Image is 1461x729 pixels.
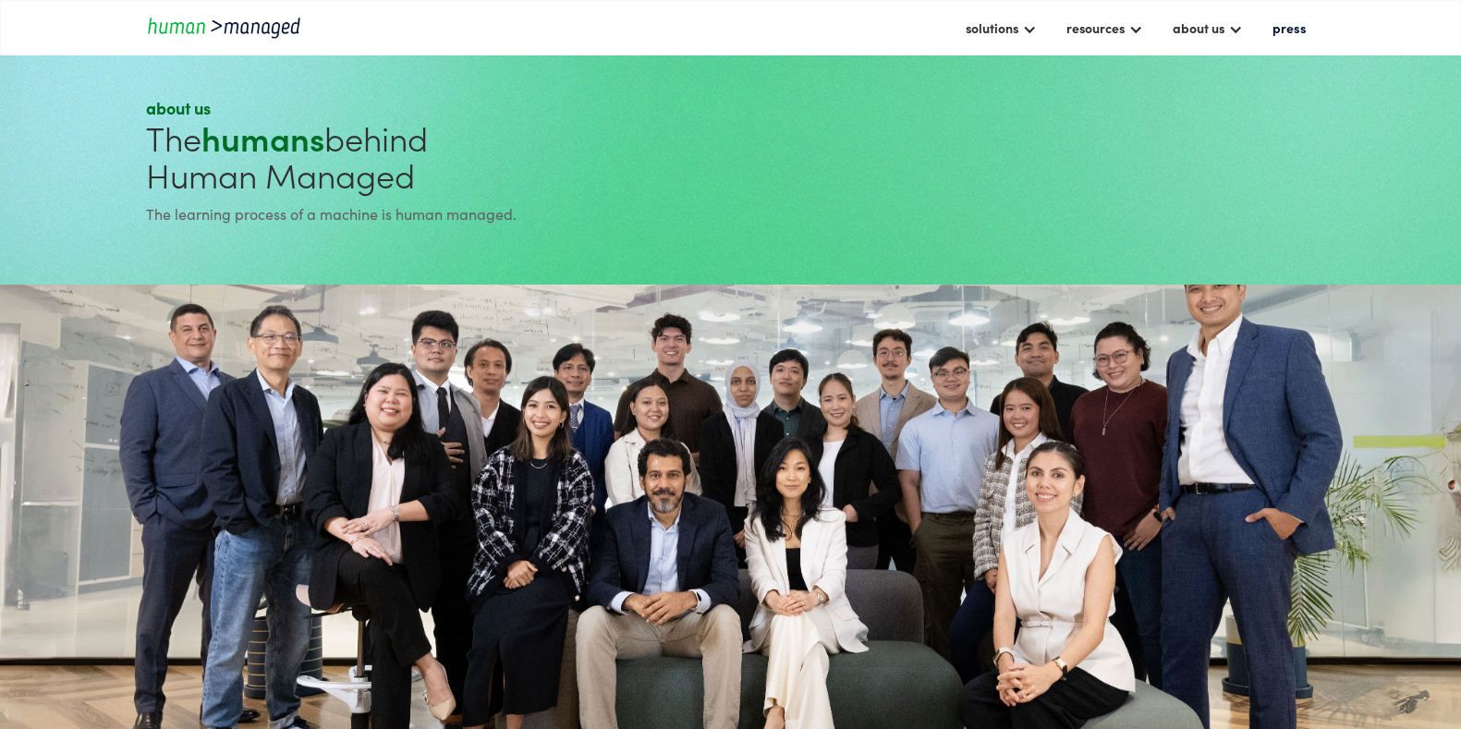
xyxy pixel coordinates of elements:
[966,17,1018,39] div: solutions
[201,114,324,161] strong: humans
[146,15,312,40] a: home
[1263,12,1315,43] a: press
[1057,12,1152,43] div: resources
[1163,12,1252,43] div: about us
[146,119,723,193] h1: The behind Human Managed
[146,202,723,225] div: The learning process of a machine is human managed.
[146,97,723,119] div: about us
[1066,17,1125,39] div: resources
[1173,17,1224,39] div: about us
[956,12,1046,43] div: solutions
